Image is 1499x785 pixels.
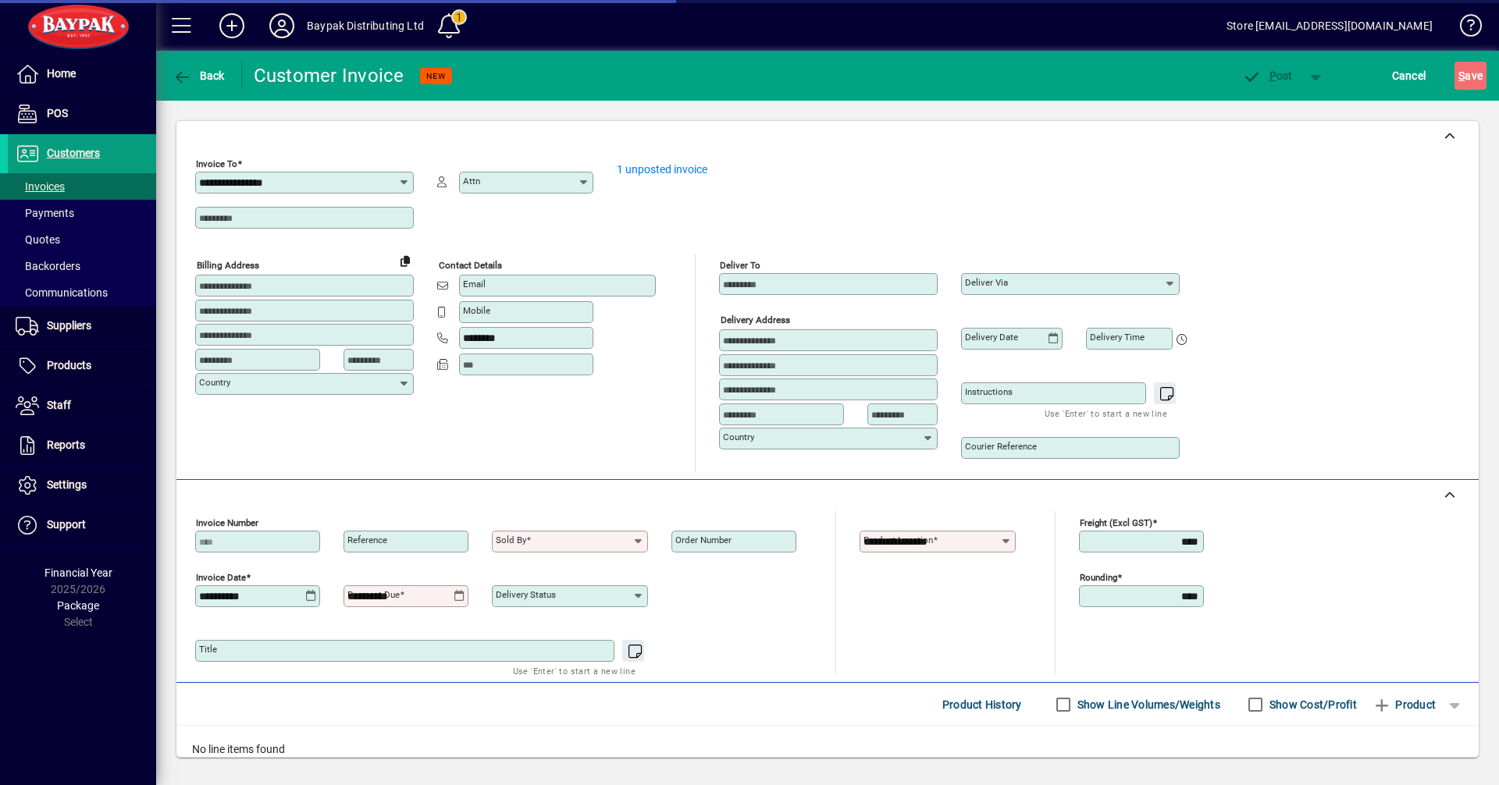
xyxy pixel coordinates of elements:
[1234,62,1301,90] button: Post
[47,478,87,491] span: Settings
[47,147,100,159] span: Customers
[965,386,1013,397] mat-label: Instructions
[863,535,933,545] mat-label: Product location
[47,107,68,119] span: POS
[47,518,86,531] span: Support
[47,67,76,80] span: Home
[426,71,446,81] span: NEW
[8,55,156,94] a: Home
[199,644,217,655] mat-label: Title
[347,535,387,545] mat-label: Reference
[8,346,156,385] a: Products
[496,535,526,545] mat-label: Sold by
[45,567,112,579] span: Financial Year
[1080,517,1152,528] mat-label: Freight (excl GST)
[8,94,156,133] a: POS
[169,62,229,90] button: Back
[8,466,156,505] a: Settings
[1458,69,1465,82] span: S
[16,180,65,193] span: Invoices
[463,305,490,316] mat-label: Mobile
[617,163,707,176] a: 1 unposted invoice
[156,62,242,90] app-page-header-button: Back
[347,589,400,600] mat-label: Payment due
[1373,692,1436,717] span: Product
[965,332,1018,343] mat-label: Delivery date
[173,69,225,82] span: Back
[57,599,99,612] span: Package
[176,726,1479,773] div: No line items found
[1454,62,1487,90] button: Save
[1266,697,1357,712] label: Show Cost/Profit
[307,13,424,38] div: Baypak Distributing Ltd
[199,377,230,388] mat-label: Country
[16,286,108,299] span: Communications
[942,692,1022,717] span: Product History
[196,158,237,169] mat-label: Invoice To
[513,662,636,680] mat-hint: Use 'Enter' to start a new line
[8,173,156,200] a: Invoices
[1045,404,1167,422] mat-hint: Use 'Enter' to start a new line
[1458,63,1483,88] span: ave
[496,589,556,600] mat-label: Delivery status
[47,319,91,332] span: Suppliers
[1227,13,1433,38] div: Store [EMAIL_ADDRESS][DOMAIN_NAME]
[1242,69,1293,82] span: ost
[965,441,1037,452] mat-label: Courier Reference
[47,359,91,371] span: Products
[47,439,85,451] span: Reports
[47,399,71,411] span: Staff
[1388,62,1430,90] button: Cancel
[936,691,1028,719] button: Product History
[8,200,156,226] a: Payments
[8,226,156,253] a: Quotes
[16,233,60,246] span: Quotes
[463,176,480,186] mat-label: Attn
[254,63,404,88] div: Customer Invoice
[1090,332,1145,343] mat-label: Delivery time
[8,386,156,425] a: Staff
[1074,697,1220,712] label: Show Line Volumes/Weights
[16,207,74,219] span: Payments
[1365,691,1444,719] button: Product
[8,279,156,306] a: Communications
[8,253,156,279] a: Backorders
[965,277,1008,288] mat-label: Deliver via
[196,517,258,528] mat-label: Invoice number
[675,535,732,545] mat-label: Order number
[1080,572,1117,583] mat-label: Rounding
[16,260,80,272] span: Backorders
[8,307,156,346] a: Suppliers
[257,12,307,40] button: Profile
[720,260,760,271] mat-label: Deliver To
[723,432,754,442] mat-label: Country
[463,279,486,289] mat-label: Email
[393,248,418,273] button: Copy to Delivery address
[1269,69,1276,82] span: P
[8,506,156,545] a: Support
[1392,63,1426,88] span: Cancel
[1448,3,1479,54] a: Knowledge Base
[207,12,257,40] button: Add
[8,426,156,465] a: Reports
[196,572,246,583] mat-label: Invoice date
